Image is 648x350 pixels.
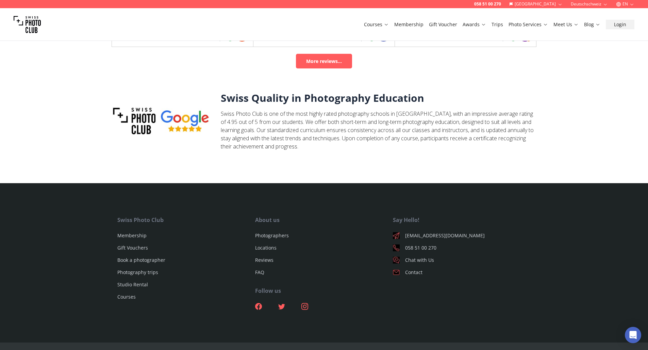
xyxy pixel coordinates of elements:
div: Swiss Photo Club [117,216,255,224]
a: Locations [255,244,277,251]
button: Membership [392,20,426,29]
a: Blog [584,21,600,28]
div: Open Intercom Messenger [625,327,641,343]
img: Swiss photo club [14,11,41,38]
a: 058 51 00 270 [393,244,531,251]
button: Meet Us [551,20,581,29]
div: Follow us [255,287,393,295]
button: Trips [489,20,506,29]
a: Courses [117,293,136,300]
a: FAQ [255,269,264,275]
a: Meet Us [553,21,579,28]
a: Awards [463,21,486,28]
div: About us [255,216,393,224]
button: Awards [460,20,489,29]
div: Say Hello! [393,216,531,224]
a: Gift Voucher [429,21,457,28]
a: Membership [117,232,147,239]
a: Photography trips [117,269,158,275]
h3: Swiss Quality in Photography Education [221,92,536,104]
p: Swiss Photo Club is one of the most highly rated photography schools in [GEOGRAPHIC_DATA], with a... [221,110,536,150]
a: Courses [364,21,389,28]
a: Studio Rental [117,281,148,288]
button: Login [606,20,634,29]
button: Blog [581,20,603,29]
button: Courses [361,20,392,29]
a: Gift Vouchers [117,244,148,251]
a: Photo Services [509,21,548,28]
a: [EMAIL_ADDRESS][DOMAIN_NAME] [393,232,531,239]
a: Book a photographer [117,257,165,263]
a: Photographers [255,232,289,239]
img: eduoua [112,92,210,150]
a: Membership [394,21,423,28]
button: Gift Voucher [426,20,460,29]
a: Reviews [255,257,273,263]
a: Trips [492,21,503,28]
button: Photo Services [506,20,551,29]
a: Chat with Us [393,257,531,264]
a: 058 51 00 270 [474,1,501,7]
a: Contact [393,269,531,276]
